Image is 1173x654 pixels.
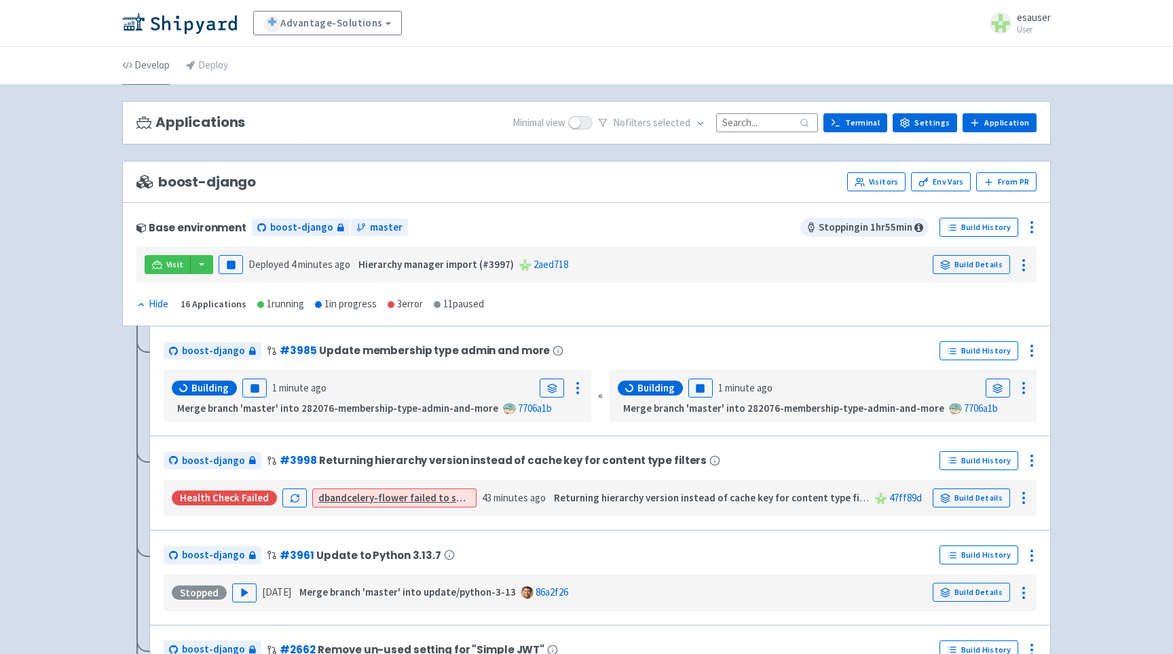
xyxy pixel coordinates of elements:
[316,550,441,561] span: Update to Python 3.13.7
[280,343,316,358] a: #3985
[933,488,1010,507] a: Build Details
[232,583,257,602] button: Play
[262,585,291,598] time: [DATE]
[358,258,514,271] strong: Hierarchy manager import (#3997)
[270,220,333,235] span: boost-django
[280,548,314,562] a: #3961
[911,172,971,191] a: Env Vars
[982,12,1051,34] a: esauser User
[1017,25,1051,34] small: User
[1017,11,1051,24] span: esauser
[172,585,227,600] div: Stopped
[933,255,1010,274] a: Build Details
[252,218,350,237] a: boost-django
[291,258,350,271] time: 4 minutes ago
[554,491,881,504] strong: Returning hierarchy version instead of cache key for content type filters
[242,379,267,398] button: Pause
[319,345,550,356] span: Update membership type admin and more
[939,341,1018,360] a: Build History
[136,115,245,130] h3: Applications
[166,259,184,270] span: Visit
[823,113,887,132] a: Terminal
[186,47,228,85] a: Deploy
[248,258,350,271] span: Deployed
[963,113,1037,132] a: Application
[182,453,245,469] span: boost-django
[800,218,929,237] span: Stopping in 1 hr 55 min
[434,296,484,312] div: 11 paused
[164,546,261,564] a: boost-django
[370,220,403,235] span: master
[388,296,423,312] div: 3 error
[536,585,568,598] a: 86a2f26
[637,381,675,395] span: Building
[623,402,944,415] strong: Merge branch 'master' into 282076-membership-type-admin-and-more
[145,255,191,274] a: Visit
[482,491,546,504] time: 43 minutes ago
[534,258,568,271] a: 2aed718
[219,255,243,274] button: Pause
[257,296,304,312] div: 1 running
[280,453,316,467] a: #3998
[136,174,256,190] span: boost-django
[351,218,408,237] a: master
[893,113,957,132] a: Settings
[181,296,246,312] div: 16 Applications
[191,381,229,395] span: Building
[847,172,906,191] a: Visitors
[177,402,498,415] strong: Merge branch 'master' into 282076-membership-type-admin-and-more
[939,545,1018,564] a: Build History
[318,491,330,504] strong: db
[716,113,818,132] input: Search...
[122,47,170,85] a: Develop
[653,116,690,129] span: selected
[315,296,377,312] div: 1 in progress
[889,491,922,504] a: 47ff89d
[299,585,516,598] strong: Merge branch 'master' into update/python-3-13
[182,343,245,359] span: boost-django
[136,222,246,233] div: Base environment
[718,381,772,394] time: 1 minute ago
[939,451,1018,470] a: Build History
[688,379,713,398] button: Pause
[122,12,237,34] img: Shipyard logo
[318,491,475,504] a: dbandcelery-flower failed to start
[513,115,565,131] span: Minimal view
[518,402,552,415] a: 7706a1b
[964,402,998,415] a: 7706a1b
[319,455,707,466] span: Returning hierarchy version instead of cache key for content type filters
[164,342,261,360] a: boost-django
[939,218,1018,237] a: Build History
[172,490,277,505] div: Health check failed
[253,11,402,35] a: Advantage-Solutions
[272,381,327,394] time: 1 minute ago
[164,452,261,470] a: boost-django
[136,296,170,312] button: Hide
[136,296,168,312] div: Hide
[598,370,603,422] div: «
[976,172,1037,191] button: From PR
[613,115,690,131] span: No filter s
[933,583,1010,602] a: Build Details
[347,491,408,504] strong: celery-flower
[182,547,245,563] span: boost-django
